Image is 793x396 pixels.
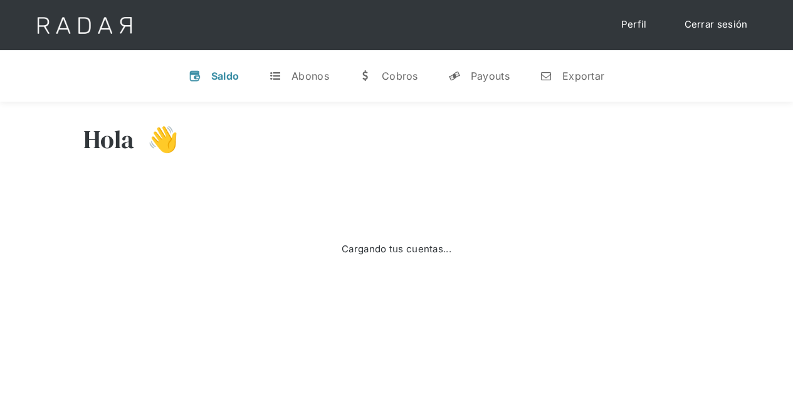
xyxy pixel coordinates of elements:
div: y [448,70,461,82]
div: Cargando tus cuentas... [342,242,451,257]
div: w [359,70,372,82]
div: Abonos [291,70,329,82]
a: Cerrar sesión [672,13,760,37]
div: Cobros [382,70,418,82]
div: t [269,70,281,82]
h3: Hola [83,124,135,155]
a: Perfil [609,13,659,37]
div: Exportar [562,70,604,82]
h3: 👋 [135,124,179,155]
div: n [540,70,552,82]
div: Payouts [471,70,510,82]
div: v [189,70,201,82]
div: Saldo [211,70,239,82]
